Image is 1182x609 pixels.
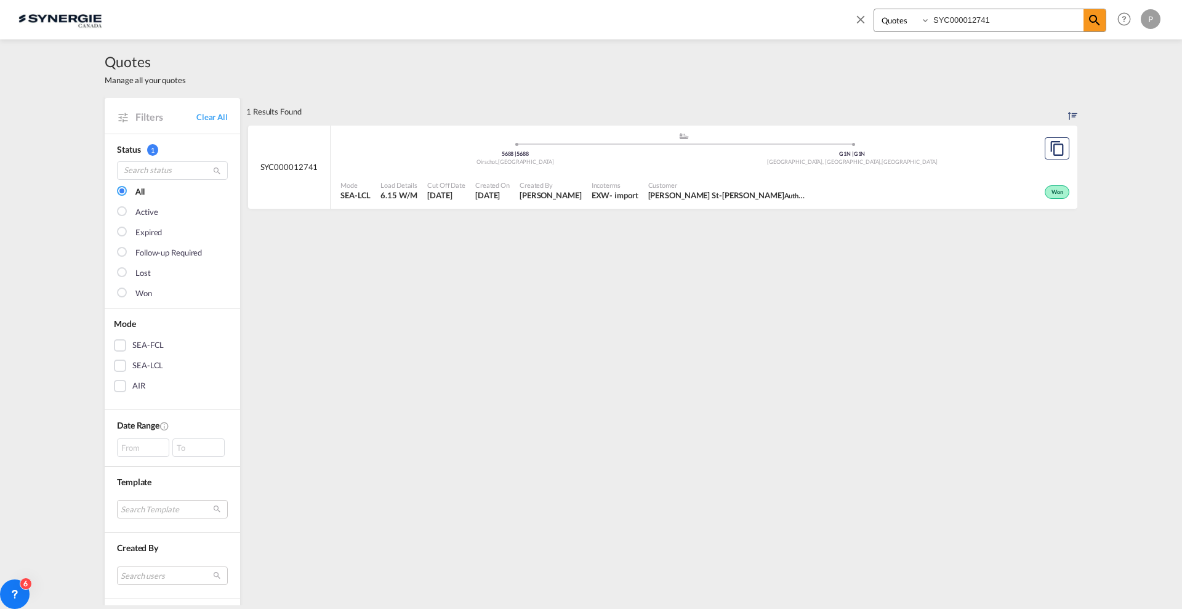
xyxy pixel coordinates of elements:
[117,143,228,156] div: Status 1
[592,190,638,201] div: EXW import
[135,247,202,259] div: Follow-up Required
[854,9,874,38] span: icon-close
[592,190,610,201] div: EXW
[767,158,882,165] span: [GEOGRAPHIC_DATA], [GEOGRAPHIC_DATA]
[132,380,145,392] div: AIR
[852,150,854,157] span: |
[246,98,302,125] div: 1 Results Found
[117,477,151,487] span: Template
[172,438,225,457] div: To
[340,190,371,201] span: SEA-LCL
[1068,98,1077,125] div: Sort by: Created On
[196,111,228,123] a: Clear All
[1141,9,1160,29] div: P
[784,190,843,200] span: Authentique Design
[854,150,866,157] span: G1N
[1051,188,1066,197] span: Won
[132,360,163,372] div: SEA-LCL
[159,421,169,431] md-icon: Created On
[117,420,159,430] span: Date Range
[117,161,228,180] input: Search status
[839,150,854,157] span: G1N
[515,150,517,157] span: |
[1087,13,1102,28] md-icon: icon-magnify
[502,150,517,157] span: 5688
[475,190,510,201] span: 26 Jun 2025
[340,180,371,190] span: Mode
[380,180,417,190] span: Load Details
[609,190,638,201] div: - import
[427,180,465,190] span: Cut Off Date
[427,190,465,201] span: 26 Jun 2025
[18,6,102,33] img: 1f56c880d42311ef80fc7dca854c8e59.png
[1050,141,1064,156] md-icon: assets/icons/custom/copyQuote.svg
[114,339,231,352] md-checkbox: SEA-FCL
[475,180,510,190] span: Created On
[476,158,498,165] span: Oirschot
[248,126,1077,209] div: SYC000012741 assets/icons/custom/ship-fill.svgassets/icons/custom/roll-o-plane.svgOrigin Netherla...
[520,180,582,190] span: Created By
[882,158,937,165] span: [GEOGRAPHIC_DATA]
[135,186,145,198] div: All
[380,190,417,200] span: 6.15 W/M
[1114,9,1135,30] span: Help
[105,75,186,86] span: Manage all your quotes
[1083,9,1106,31] span: icon-magnify
[1045,185,1069,199] div: Won
[117,542,158,553] span: Created By
[117,438,228,457] span: From To
[105,52,186,71] span: Quotes
[135,206,158,219] div: Active
[114,380,231,392] md-checkbox: AIR
[135,267,151,280] div: Lost
[114,318,136,329] span: Mode
[592,180,638,190] span: Incoterms
[117,144,140,155] span: Status
[1114,9,1141,31] div: Help
[648,180,808,190] span: Customer
[497,158,498,165] span: ,
[648,190,808,201] span: Madeleine Pelletier St-Onge Authentique Design
[260,161,318,172] span: SYC000012741
[132,339,164,352] div: SEA-FCL
[880,158,882,165] span: ,
[135,227,162,239] div: Expired
[114,360,231,372] md-checkbox: SEA-LCL
[212,166,222,175] md-icon: icon-magnify
[117,438,169,457] div: From
[854,12,867,26] md-icon: icon-close
[930,9,1083,31] input: Enter Quotation Number
[498,158,553,165] span: [GEOGRAPHIC_DATA]
[520,190,582,201] span: Rosa Ho
[135,288,152,300] div: Won
[147,144,158,156] span: 1
[1045,137,1069,159] button: Copy Quote
[677,133,691,139] md-icon: assets/icons/custom/ship-fill.svg
[517,150,529,157] span: 5688
[135,110,196,124] span: Filters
